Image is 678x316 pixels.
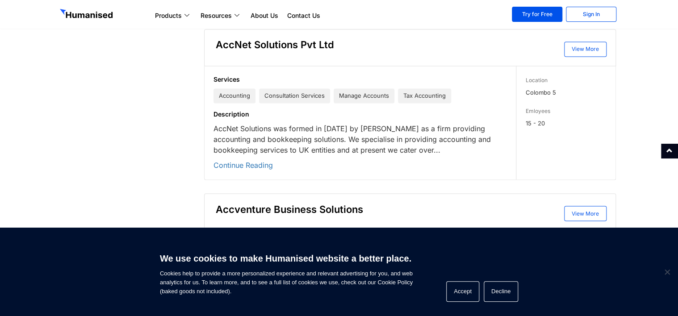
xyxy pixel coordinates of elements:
p: Colombo 5 [525,87,607,98]
h5: Services [213,75,501,84]
span: Decline [662,267,671,276]
h6: Emloyees [525,107,607,116]
span: Consultation Services [259,88,330,103]
a: Contact Us [283,10,325,21]
a: View More [564,42,607,57]
p: 15 - 20 [525,118,607,129]
p: AccNet Solutions was formed in [DATE] by [PERSON_NAME] as a firm providing accounting and bookkee... [213,123,501,155]
a: View More [564,206,607,221]
h6: Location [525,76,607,85]
h3: Accventure Business Solutions [216,203,363,215]
a: Try for Free [512,7,562,22]
span: Manage Accounts [334,88,394,103]
a: Continue Reading [213,161,273,170]
a: Products [151,10,196,21]
span: Tax Accounting [398,88,451,103]
h5: Description [213,110,501,119]
a: About Us [246,10,283,21]
a: Resources [196,10,246,21]
h6: We use cookies to make Humanised website a better place. [160,252,413,265]
span: Cookies help to provide a more personalized experience and relevant advertising for you, and web ... [160,248,413,296]
h3: AccNet Solutions Pvt Ltd [216,38,334,51]
button: Accept [446,281,479,302]
img: GetHumanised Logo [60,9,114,21]
button: Decline [484,281,518,302]
a: Sign In [566,7,616,22]
span: Accounting [213,88,255,103]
